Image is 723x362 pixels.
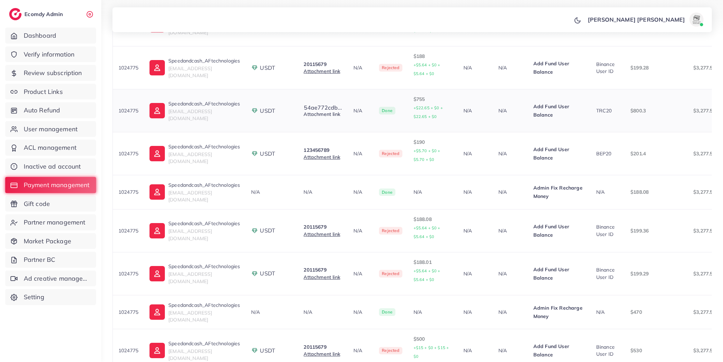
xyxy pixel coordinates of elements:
span: Inactive ad account [24,162,81,171]
p: Add Fund User Balance [533,102,585,119]
p: Speedandcash_AFtechnologies [168,142,240,151]
p: N/A [353,308,368,316]
p: N/A [463,346,487,355]
span: [EMAIL_ADDRESS][DOMAIN_NAME] [168,271,212,284]
span: USDT [260,64,275,72]
a: Attachment link [304,231,340,237]
img: ic-user-info.36bf1079.svg [149,146,165,161]
a: Dashboard [5,28,96,44]
span: $470 [630,309,642,315]
small: +$5.64 + $0 + $5.64 + $0 [414,62,440,76]
p: N/A [463,308,487,316]
span: [EMAIL_ADDRESS][DOMAIN_NAME] [168,151,212,164]
span: Done [379,308,395,316]
img: avatar [689,13,703,27]
img: ic-user-info.36bf1079.svg [149,103,165,118]
p: 1024775 [118,308,138,316]
p: N/A [353,64,368,72]
button: 54ae772cdb... [304,104,342,111]
img: payment [251,270,258,277]
p: N/A [463,64,487,72]
span: Rejected [379,227,402,235]
img: logo [9,8,22,20]
p: Add Fund User Balance [533,342,585,359]
span: ACL management [24,143,76,152]
a: Review subscription [5,65,96,81]
span: Done [379,189,395,196]
p: [PERSON_NAME] [PERSON_NAME] [588,15,685,24]
a: Ad creative management [5,271,96,287]
div: TRC20 [596,107,619,114]
a: Product Links [5,84,96,100]
a: Auto Refund [5,102,96,118]
p: N/A [498,346,522,355]
p: N/A [463,188,487,196]
span: [EMAIL_ADDRESS][DOMAIN_NAME] [168,108,212,121]
p: N/A [463,106,487,115]
span: Ad creative management [24,274,91,283]
span: 20115679 [304,61,326,67]
p: $201.4 [630,149,682,158]
img: ic-user-info.36bf1079.svg [149,343,165,358]
p: N/A [498,269,522,278]
p: 1024775 [118,269,138,278]
a: Verify information [5,46,96,62]
a: Gift code [5,196,96,212]
p: Speedandcash_AFtechnologies [168,99,240,108]
p: Speedandcash_AFtechnologies [168,262,240,271]
a: Partner BC [5,252,96,268]
p: N/A [353,269,368,278]
small: +$5.64 + $0 + $5.64 + $0 [414,226,440,239]
a: Attachment link [304,154,340,160]
a: Attachment link [304,351,340,357]
p: N/A [498,188,522,196]
p: N/A [353,346,368,355]
span: 20115679 [304,344,326,350]
span: Auto Refund [24,106,60,115]
span: Gift code [24,199,50,208]
span: Rejected [379,270,402,278]
p: Speedandcash_AFtechnologies [168,301,240,309]
img: ic-user-info.36bf1079.svg [149,304,165,320]
span: USDT [260,107,275,115]
img: payment [251,107,258,114]
span: USDT [260,269,275,278]
img: ic-user-info.36bf1079.svg [149,266,165,281]
p: N/A [463,269,487,278]
p: N/A [463,149,487,158]
div: Binance User ID [596,61,619,75]
p: $3,277.58 [693,149,715,158]
p: Add Fund User Balance [533,265,585,282]
p: Add Fund User Balance [533,145,585,162]
div: N/A [414,309,452,316]
span: Setting [24,293,44,302]
p: Admin Fix Recharge Money [533,304,585,320]
p: 1024775 [118,227,138,235]
p: Speedandcash_AFtechnologies [168,339,240,348]
span: N/A [596,309,605,315]
div: Binance User ID [596,343,619,358]
a: ACL management [5,140,96,156]
p: 1024775 [118,149,138,158]
p: N/A [498,149,522,158]
p: Speedandcash_AFtechnologies [168,219,240,228]
img: ic-user-info.36bf1079.svg [149,60,165,75]
div: N/A [251,189,292,195]
div: BEP20 [596,150,619,157]
span: USDT [260,150,275,158]
p: N/A [353,227,368,235]
span: Rejected [379,150,402,157]
span: N/A [304,189,312,195]
span: [EMAIL_ADDRESS][DOMAIN_NAME] [168,228,212,241]
small: +$5.70 + $0 + $5.70 + $0 [414,148,440,162]
img: ic-user-info.36bf1079.svg [149,184,165,200]
p: $3,277.58 [693,269,715,278]
img: payment [251,347,258,354]
span: Verify information [24,50,75,59]
p: $3,277.58 [693,308,715,316]
img: payment [251,227,258,234]
a: Attachment link [304,274,340,280]
p: $3,277.58 [693,188,715,196]
span: Dashboard [24,31,56,40]
span: N/A [304,309,312,315]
